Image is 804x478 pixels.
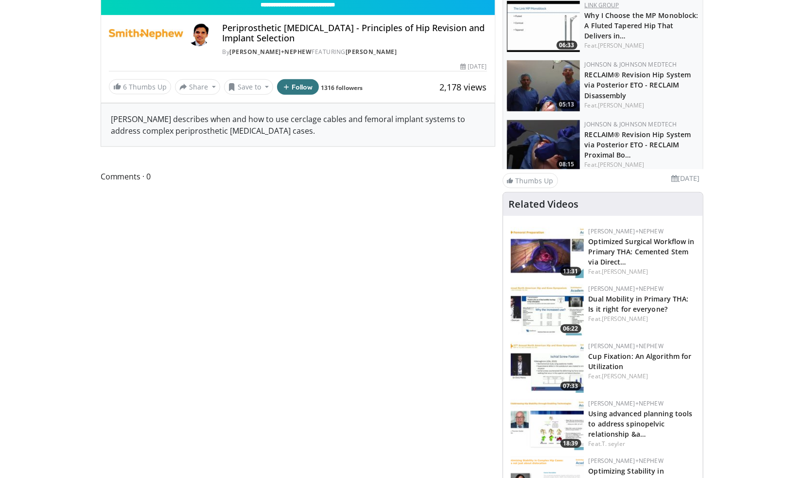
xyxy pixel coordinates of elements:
[511,227,584,278] a: 13:31
[589,294,689,314] a: Dual Mobility in Primary THA: Is it right for everyone?
[511,342,584,393] img: ebdbdd1a-3bec-445e-b76e-12ebea92512a.150x105_q85_crop-smart_upscale.jpg
[589,457,664,465] a: [PERSON_NAME]+Nephew
[511,284,584,336] img: ca45bebe-5fc4-4b9b-9513-8f91197adb19.150x105_q85_crop-smart_upscale.jpg
[585,70,691,100] a: RECLAIM® Revision Hip System via Posterior ETO - RECLAIM Disassembly
[101,104,495,146] div: [PERSON_NAME] describes when and how to use cerclage cables and femoral implant systems to addres...
[507,60,580,111] img: d9caa6aa-a80a-4f74-b6e8-bf4b58c806d6.150x105_q85_crop-smart_upscale.jpg
[507,1,580,52] img: f021a05b-62e6-4a34-b856-baa9a0bd3caa.150x105_q85_crop-smart_upscale.jpg
[187,23,210,46] img: Avatar
[602,440,625,448] a: T. seyler
[222,48,487,56] div: By FEATURING
[602,267,648,276] a: [PERSON_NAME]
[109,23,183,46] img: Smith+Nephew
[509,198,579,210] h4: Related Videos
[175,79,220,95] button: Share
[321,84,363,92] a: 1316 followers
[511,227,584,278] img: 0fcfa1b5-074a-41e4-bf3d-4df9b2562a6c.150x105_q85_crop-smart_upscale.jpg
[598,41,644,50] a: [PERSON_NAME]
[589,372,695,381] div: Feat.
[589,267,695,276] div: Feat.
[560,267,581,276] span: 13:31
[109,79,171,94] a: 6 Thumbs Up
[585,1,619,9] a: LINK Group
[598,160,644,169] a: [PERSON_NAME]
[589,409,693,439] a: Using advanced planning tools to address spinopelvic relationship &a…
[511,399,584,450] a: 18:39
[602,315,648,323] a: [PERSON_NAME]
[440,81,487,93] span: 2,178 views
[602,372,648,380] a: [PERSON_NAME]
[222,23,487,44] h4: Periprosthetic [MEDICAL_DATA] - Principles of Hip Revision and Implant Selection
[560,324,581,333] span: 06:22
[589,227,664,235] a: [PERSON_NAME]+Nephew
[346,48,397,56] a: [PERSON_NAME]
[585,160,699,169] div: Feat.
[585,11,699,40] a: Why I Choose the MP Monoblock: A Fluted Tapered Hip That Delivers in…
[589,342,664,350] a: [PERSON_NAME]+Nephew
[589,284,664,293] a: [PERSON_NAME]+Nephew
[585,120,677,128] a: Johnson & Johnson MedTech
[123,82,127,91] span: 6
[589,237,695,266] a: Optimized Surgical Workflow in Primary THA: Cemented Stem via Direct…
[585,101,699,110] div: Feat.
[503,173,558,188] a: Thumbs Up
[598,101,644,109] a: [PERSON_NAME]
[224,79,274,95] button: Save to
[277,79,319,95] button: Follow
[101,170,495,183] span: Comments 0
[507,1,580,52] a: 06:33
[229,48,312,56] a: [PERSON_NAME]+Nephew
[671,173,699,184] li: [DATE]
[589,315,695,323] div: Feat.
[507,120,580,171] a: 08:15
[557,41,577,50] span: 06:33
[589,440,695,448] div: Feat.
[557,100,577,109] span: 05:13
[507,120,580,171] img: a854910c-9a10-40bd-9e91-6ee3b78d3eb4.150x105_q85_crop-smart_upscale.jpg
[511,342,584,393] a: 07:33
[557,160,577,169] span: 08:15
[585,41,699,50] div: Feat.
[560,439,581,448] span: 18:39
[589,352,692,371] a: Cup Fixation: An Algorithm for Utilization
[511,399,584,450] img: 781415e3-4312-4b44-b91f-90f5dce49941.150x105_q85_crop-smart_upscale.jpg
[460,62,487,71] div: [DATE]
[507,60,580,111] a: 05:13
[585,130,691,159] a: RECLAIM® Revision Hip System via Posterior ETO - RECLAIM Proximal Bo…
[589,399,664,407] a: [PERSON_NAME]+Nephew
[585,60,677,69] a: Johnson & Johnson MedTech
[511,284,584,336] a: 06:22
[560,382,581,390] span: 07:33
